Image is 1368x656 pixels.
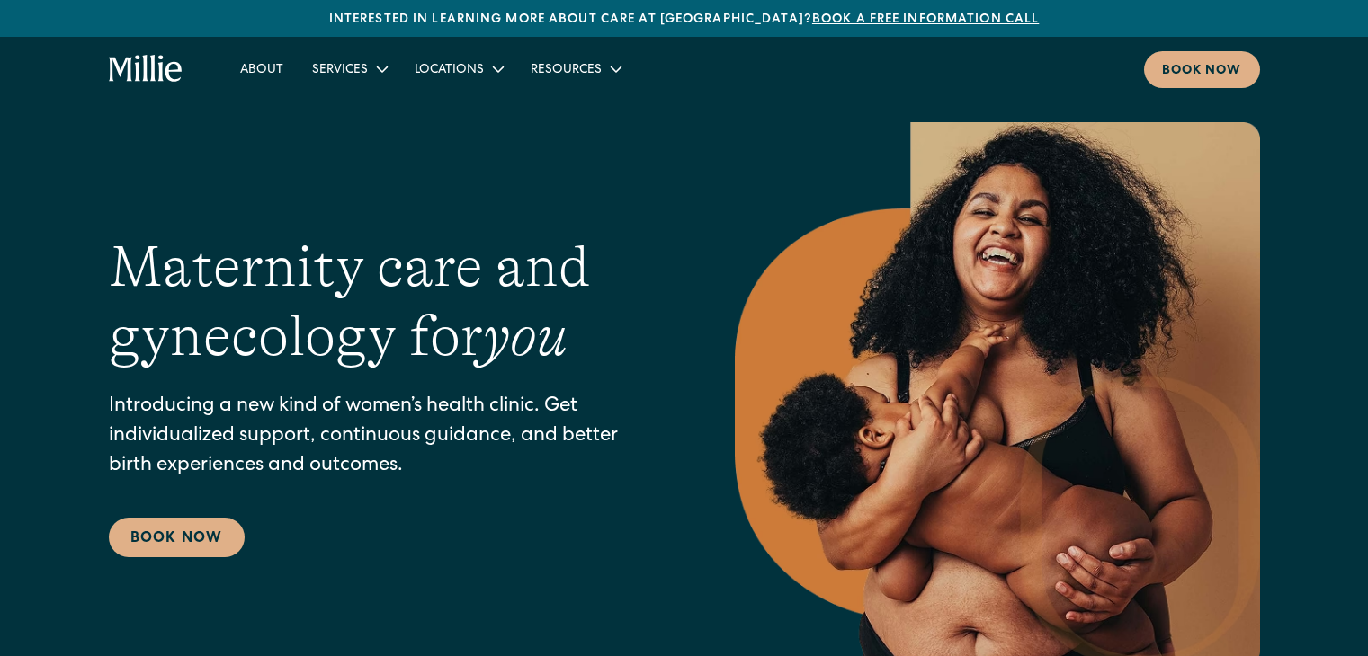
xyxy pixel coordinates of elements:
[1162,62,1242,81] div: Book now
[516,54,634,84] div: Resources
[400,54,516,84] div: Locations
[531,61,602,80] div: Resources
[812,13,1039,26] a: Book a free information call
[1144,51,1260,88] a: Book now
[226,54,298,84] a: About
[109,233,663,371] h1: Maternity care and gynecology for
[483,304,568,368] em: you
[109,55,183,84] a: home
[312,61,368,80] div: Services
[109,518,245,557] a: Book Now
[298,54,400,84] div: Services
[109,393,663,482] p: Introducing a new kind of women’s health clinic. Get individualized support, continuous guidance,...
[415,61,484,80] div: Locations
